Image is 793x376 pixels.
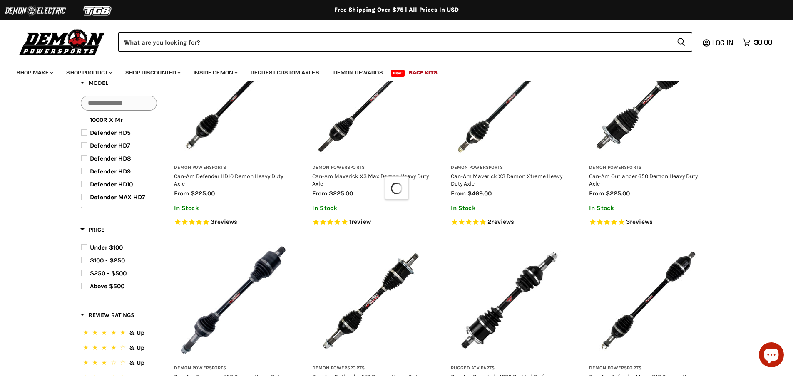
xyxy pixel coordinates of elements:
[451,165,569,171] h3: Demon Powersports
[129,329,144,336] span: & Up
[81,328,157,340] button: 5 Stars.
[174,165,292,171] h3: Demon Powersports
[708,39,738,46] a: Log in
[312,41,430,158] img: Can-Am Maverick X3 Max Demon Heavy Duty Axle
[589,41,707,158] img: Can-Am Outlander 650 Demon Heavy Duty Axle
[90,206,145,214] span: Defender Max HD8
[312,205,430,212] p: In Stock
[80,226,104,233] span: Price
[451,218,569,227] span: Rated 5.0 out of 5 stars 2 reviews
[312,165,430,171] h3: Demon Powersports
[589,190,604,197] span: from
[174,218,292,227] span: Rated 5.0 out of 5 stars 3 reviews
[174,365,292,371] h3: Demon Powersports
[329,190,353,197] span: $225.00
[589,205,707,212] p: In Stock
[756,342,786,369] inbox-online-store-chat: Shopify online store chat
[312,218,430,227] span: Rated 5.0 out of 5 stars 1 reviews
[312,190,327,197] span: from
[90,168,131,175] span: Defender HD9
[589,173,698,187] a: Can-Am Outlander 650 Demon Heavy Duty Axle
[754,38,772,46] span: $0.00
[174,205,292,212] p: In Stock
[487,218,514,225] span: 2 reviews
[118,32,692,52] form: Product
[451,241,569,359] img: Can-Am Renegade 1000 Rugged Performance Axle
[90,155,131,162] span: Defender HD8
[244,64,326,81] a: Request Custom Axles
[90,282,124,290] span: Above $500
[10,61,770,81] ul: Main menu
[312,173,429,187] a: Can-Am Maverick X3 Max Demon Heavy Duty Axle
[670,32,692,52] button: Search
[491,218,514,225] span: reviews
[90,181,133,188] span: Defender HD10
[403,64,444,81] a: Race Kits
[81,358,157,370] button: 3 Stars.
[80,226,104,236] button: Filter by Price
[4,3,67,19] img: Demon Electric Logo 2
[712,38,733,47] span: Log in
[451,41,569,158] img: Can-Am Maverick X3 Demon Xtreme Heavy Duty Axle
[60,64,117,81] a: Shop Product
[17,27,108,57] img: Demon Powersports
[312,241,430,359] img: Can-Am Outlander 570 Demon Heavy Duty Axle
[214,218,237,225] span: reviews
[81,343,157,355] button: 4 Stars.
[119,64,186,81] a: Shop Discounted
[67,3,129,19] img: TGB Logo 2
[129,359,144,366] span: & Up
[626,218,653,225] span: 3 reviews
[738,36,776,48] a: $0.00
[391,70,405,77] span: New!
[211,218,237,225] span: 3 reviews
[467,190,492,197] span: $469.00
[191,190,215,197] span: $225.00
[630,218,653,225] span: reviews
[451,190,466,197] span: from
[351,218,371,225] span: review
[589,365,707,371] h3: Demon Powersports
[90,257,125,264] span: $100 - $250
[451,205,569,212] p: In Stock
[451,365,569,371] h3: Rugged ATV Parts
[174,241,292,359] img: Can-Am Outlander 800 Demon Heavy Duty Axle
[118,32,670,52] input: When autocomplete results are available use up and down arrows to review and enter to select
[129,344,144,351] span: & Up
[90,129,131,136] span: Defender HD5
[174,173,283,187] a: Can-Am Defender HD10 Demon Heavy Duty Axle
[80,311,134,322] button: Filter by Review Ratings
[606,190,630,197] span: $225.00
[349,218,371,225] span: 1 reviews
[10,64,58,81] a: Shop Make
[80,79,108,87] span: Model
[312,365,430,371] h3: Demon Powersports
[327,64,389,81] a: Demon Rewards
[187,64,243,81] a: Inside Demon
[174,41,292,158] img: Can-Am Defender HD10 Demon Heavy Duty Axle
[81,96,157,111] input: Search Options
[90,142,130,149] span: Defender HD7
[451,173,562,187] a: Can-Am Maverick X3 Demon Xtreme Heavy Duty Axle
[174,190,189,197] span: from
[589,218,707,227] span: Rated 5.0 out of 5 stars 3 reviews
[64,6,730,14] div: Free Shipping Over $75 | All Prices In USD
[589,165,707,171] h3: Demon Powersports
[90,244,123,251] span: Under $100
[90,193,145,201] span: Defender MAX HD7
[80,79,108,89] button: Filter by Model
[589,241,707,359] img: Can-Am Defender Max HD10 Demon Heavy Duty Axle
[80,312,134,319] span: Review Ratings
[90,270,127,277] span: $250 - $500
